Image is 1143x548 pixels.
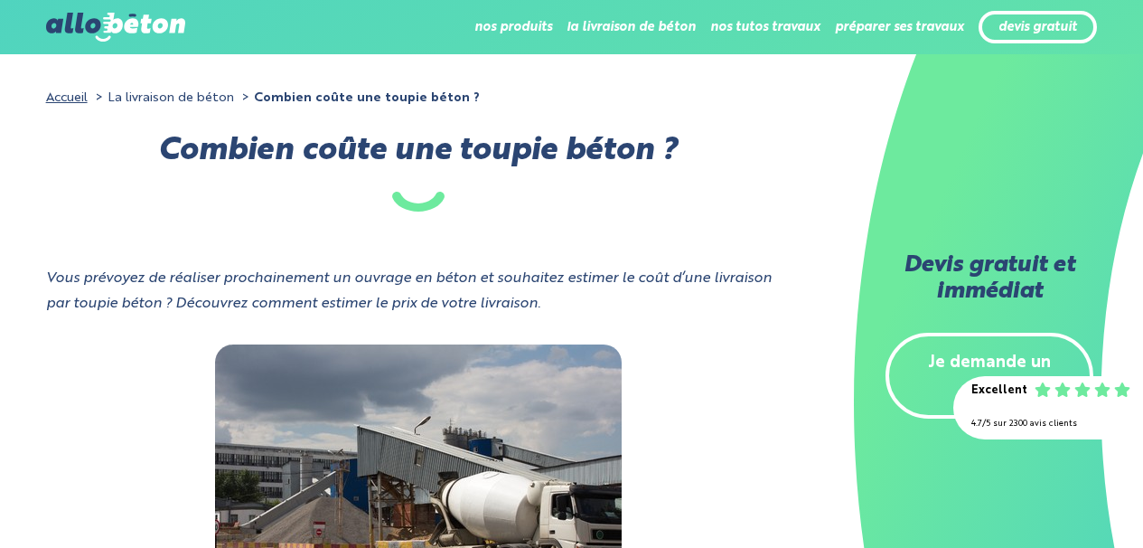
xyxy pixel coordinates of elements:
[567,5,696,49] li: la livraison de béton
[46,138,791,212] h1: Combien coûte une toupie béton ?
[710,5,820,49] li: nos tutos travaux
[971,411,1125,438] div: 4.7/5 sur 2300 avis clients
[474,5,552,49] li: nos produits
[885,253,1093,306] h2: Devis gratuit et immédiat
[238,85,480,111] li: Combien coûte une toupie béton ?
[46,91,88,104] a: Accueil
[46,13,185,42] img: allobéton
[46,271,772,312] i: Vous prévoyez de réaliser prochainement un ouvrage en béton et souhaitez estimer le coût d’une li...
[971,378,1027,404] div: Excellent
[835,5,964,49] li: préparer ses travaux
[885,333,1093,420] a: Je demande un devis
[91,85,234,111] li: La livraison de béton
[998,20,1077,35] a: devis gratuit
